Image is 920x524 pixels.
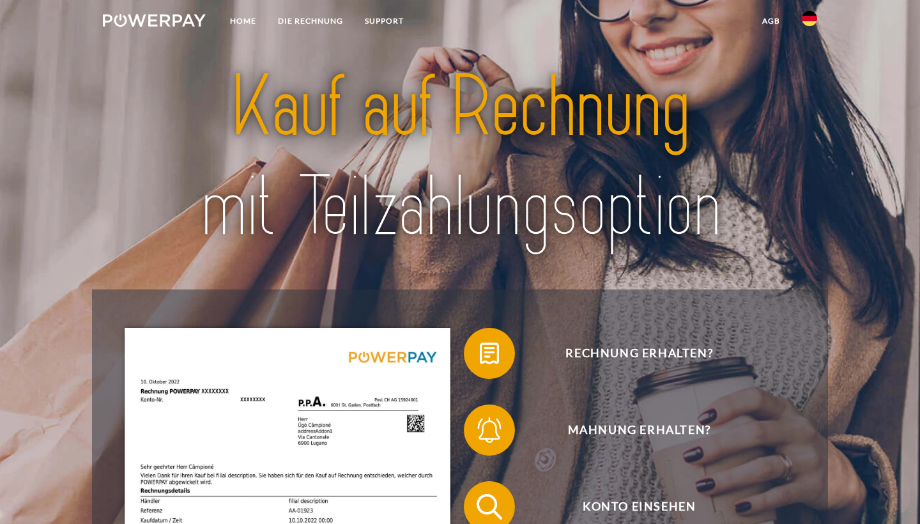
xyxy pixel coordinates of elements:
img: de [802,11,817,26]
img: title-powerpay_de.svg [138,52,782,262]
img: qb_bill.svg [473,337,505,369]
a: agb [751,10,791,33]
a: SUPPORT [354,10,415,33]
a: Home [219,10,267,33]
span: Mahnung erhalten? [483,405,796,456]
iframe: Schaltfläche zum Öffnen des Messaging-Fensters [869,473,910,514]
img: qb_search.svg [473,491,505,523]
button: Rechnung erhalten? [464,328,796,379]
span: Rechnung erhalten? [483,328,796,379]
button: Mahnung erhalten? [464,405,796,456]
img: qb_bell.svg [473,414,505,446]
img: logo-powerpay-white.svg [103,14,206,27]
a: DIE RECHNUNG [267,10,354,33]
